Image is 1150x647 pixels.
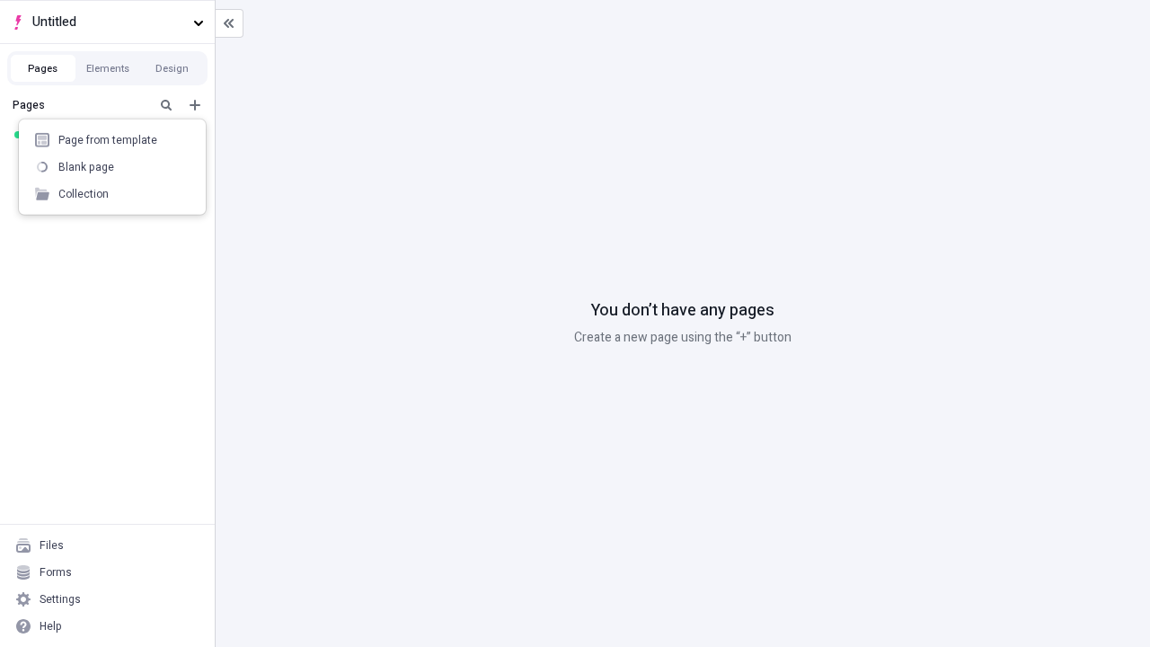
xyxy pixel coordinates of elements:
[574,328,792,348] p: Create a new page using the “+” button
[40,619,62,634] div: Help
[40,565,72,580] div: Forms
[591,299,774,323] p: You don’t have any pages
[184,94,206,116] button: Add new
[40,592,81,607] div: Settings
[75,55,140,82] button: Elements
[58,187,109,201] div: Collection
[40,538,64,553] div: Files
[32,13,186,32] span: Untitled
[58,133,157,147] div: Page from template
[140,55,205,82] button: Design
[13,98,148,112] div: Pages
[11,55,75,82] button: Pages
[58,160,114,174] div: Blank page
